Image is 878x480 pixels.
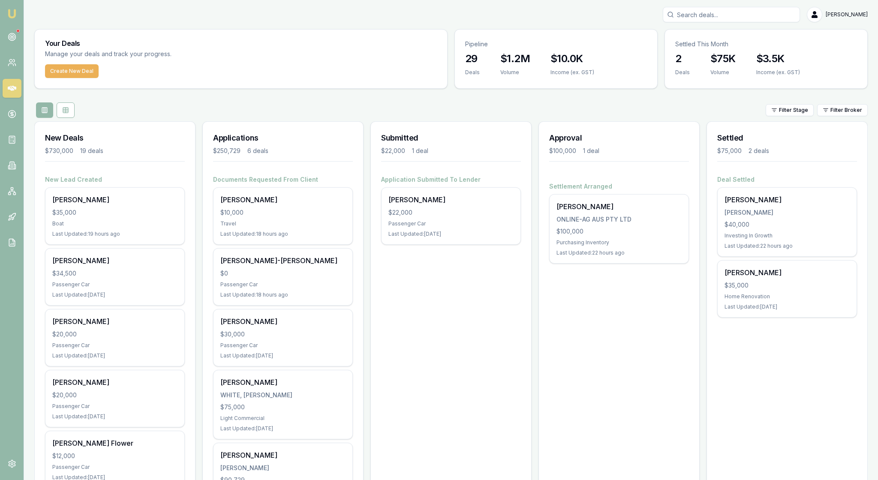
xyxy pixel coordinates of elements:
[549,147,576,155] div: $100,000
[52,403,177,410] div: Passenger Car
[45,64,99,78] button: Create New Deal
[52,281,177,288] div: Passenger Car
[717,175,857,184] h4: Deal Settled
[583,147,599,155] div: 1 deal
[725,195,850,205] div: [PERSON_NAME]
[388,220,514,227] div: Passenger Car
[756,52,800,66] h3: $3.5K
[725,303,850,310] div: Last Updated: [DATE]
[213,132,353,144] h3: Applications
[710,69,736,76] div: Volume
[556,249,682,256] div: Last Updated: 22 hours ago
[52,464,177,471] div: Passenger Car
[45,132,185,144] h3: New Deals
[663,7,800,22] input: Search deals
[45,175,185,184] h4: New Lead Created
[52,452,177,460] div: $12,000
[45,49,265,59] p: Manage your deals and track your progress.
[52,377,177,387] div: [PERSON_NAME]
[717,147,742,155] div: $75,000
[549,182,689,191] h4: Settlement Arranged
[388,195,514,205] div: [PERSON_NAME]
[725,293,850,300] div: Home Renovation
[220,425,346,432] div: Last Updated: [DATE]
[826,11,868,18] span: [PERSON_NAME]
[213,175,353,184] h4: Documents Requested From Client
[388,208,514,217] div: $22,000
[725,208,850,217] div: [PERSON_NAME]
[45,40,437,47] h3: Your Deals
[756,69,800,76] div: Income (ex. GST)
[830,107,862,114] span: Filter Broker
[220,255,346,266] div: [PERSON_NAME]-[PERSON_NAME]
[220,464,346,472] div: [PERSON_NAME]
[220,269,346,278] div: $0
[556,227,682,236] div: $100,000
[556,215,682,224] div: ONLINE-AG AUS PTY LTD
[220,377,346,387] div: [PERSON_NAME]
[220,415,346,422] div: Light Commercial
[749,147,769,155] div: 2 deals
[220,195,346,205] div: [PERSON_NAME]
[52,291,177,298] div: Last Updated: [DATE]
[220,391,346,399] div: WHITE, [PERSON_NAME]
[52,352,177,359] div: Last Updated: [DATE]
[725,220,850,229] div: $40,000
[500,69,530,76] div: Volume
[52,195,177,205] div: [PERSON_NAME]
[52,208,177,217] div: $35,000
[549,132,689,144] h3: Approval
[52,330,177,339] div: $20,000
[556,201,682,212] div: [PERSON_NAME]
[381,175,521,184] h4: Application Submitted To Lender
[247,147,268,155] div: 6 deals
[710,52,736,66] h3: $75K
[220,281,346,288] div: Passenger Car
[500,52,530,66] h3: $1.2M
[675,40,857,48] p: Settled This Month
[220,342,346,349] div: Passenger Car
[725,243,850,249] div: Last Updated: 22 hours ago
[52,413,177,420] div: Last Updated: [DATE]
[675,52,690,66] h3: 2
[220,208,346,217] div: $10,000
[45,147,73,155] div: $730,000
[550,52,594,66] h3: $10.0K
[52,220,177,227] div: Boat
[220,352,346,359] div: Last Updated: [DATE]
[465,52,480,66] h3: 29
[717,132,857,144] h3: Settled
[52,342,177,349] div: Passenger Car
[465,69,480,76] div: Deals
[675,69,690,76] div: Deals
[80,147,103,155] div: 19 deals
[412,147,428,155] div: 1 deal
[817,104,868,116] button: Filter Broker
[388,231,514,237] div: Last Updated: [DATE]
[52,231,177,237] div: Last Updated: 19 hours ago
[725,281,850,290] div: $35,000
[779,107,808,114] span: Filter Stage
[220,450,346,460] div: [PERSON_NAME]
[381,147,405,155] div: $22,000
[52,255,177,266] div: [PERSON_NAME]
[220,403,346,411] div: $75,000
[725,267,850,278] div: [PERSON_NAME]
[7,9,17,19] img: emu-icon-u.png
[52,316,177,327] div: [PERSON_NAME]
[213,147,241,155] div: $250,729
[556,239,682,246] div: Purchasing Inventory
[381,132,521,144] h3: Submitted
[465,40,647,48] p: Pipeline
[220,316,346,327] div: [PERSON_NAME]
[220,220,346,227] div: Travel
[220,291,346,298] div: Last Updated: 18 hours ago
[220,231,346,237] div: Last Updated: 18 hours ago
[220,330,346,339] div: $30,000
[52,269,177,278] div: $34,500
[725,232,850,239] div: Investing In Growth
[766,104,814,116] button: Filter Stage
[550,69,594,76] div: Income (ex. GST)
[52,391,177,399] div: $20,000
